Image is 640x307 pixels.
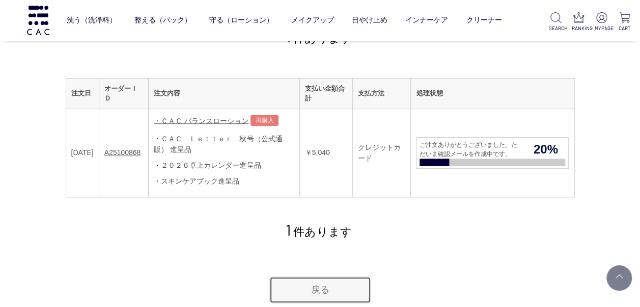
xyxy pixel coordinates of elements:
p: MYPAGE [594,24,609,32]
a: CART [617,12,632,32]
div: ・スキンケアブック進呈品 [154,176,294,187]
a: 戻る [269,276,371,303]
div: ・ＣＡＣ Ｌｅｔｔｅｒ 秋号（公式通販） 進呈品 [154,134,294,155]
td: クレジットカード [352,109,411,197]
a: ・ＣＡＣ バランスローション [154,116,248,124]
a: 再購入 [251,115,279,126]
div: ・２０２６卓上カレンダー進呈品 [154,160,294,171]
a: 守る（ローション） [209,8,273,33]
p: SEARCH [549,24,564,32]
th: 支払方法 [352,78,411,109]
span: 20% [523,140,568,159]
a: RANKING [571,12,586,32]
th: 注文内容 [149,78,299,109]
a: ご注文ありがとうございました。ただいま確認メールを作成中です。 20% [416,137,569,169]
p: RANKING [571,24,586,32]
a: A25100868 [104,148,141,157]
a: 日やけ止め [352,8,387,33]
td: ￥5,040 [299,109,352,197]
span: 1 [286,220,291,239]
span: ご注文ありがとうございました。ただいま確認メールを作成中です。 [416,140,523,159]
a: クリーナー [466,8,502,33]
a: SEARCH [549,12,564,32]
img: logo [25,6,51,35]
a: 整える（パック） [134,8,191,33]
a: インナーケア [405,8,448,33]
p: CART [617,24,632,32]
span: 件あります [286,225,352,238]
th: 支払い金額合計 [299,78,352,109]
a: メイクアップ [291,8,334,33]
th: 処理状態 [411,78,574,109]
a: 洗う（洗浄料） [67,8,117,33]
td: [DATE] [66,109,99,197]
th: オーダーＩＤ [99,78,149,109]
th: 注文日 [66,78,99,109]
a: MYPAGE [594,12,609,32]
